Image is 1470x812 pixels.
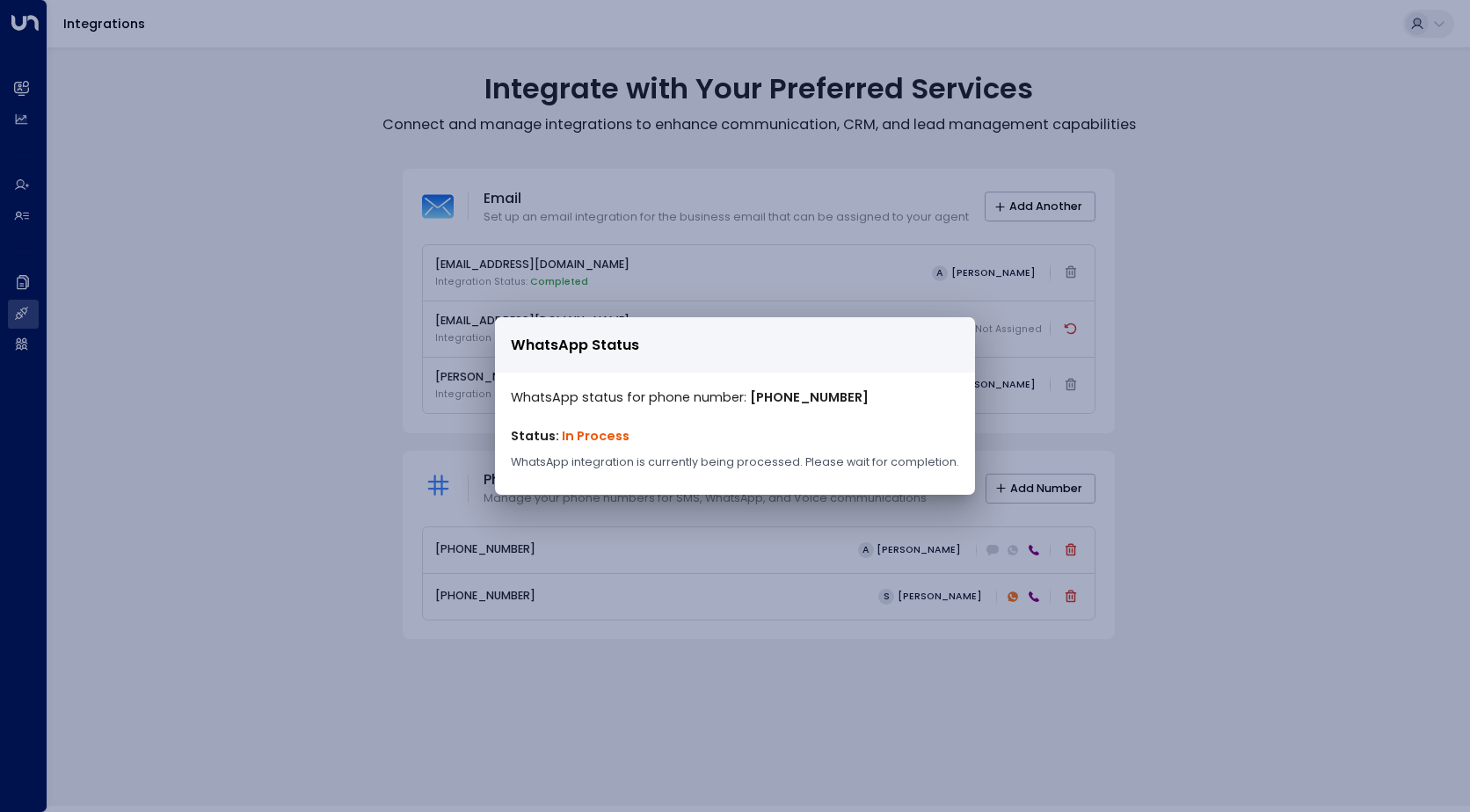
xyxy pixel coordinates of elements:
p: Status: [511,427,959,446]
span: WhatsApp Status [511,334,639,357]
p: WhatsApp integration is currently being processed. Please wait for completion. [511,454,959,471]
p: WhatsApp status for phone number: [511,388,959,408]
span: In Process [562,427,629,445]
strong: [PHONE_NUMBER] [750,388,869,406]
